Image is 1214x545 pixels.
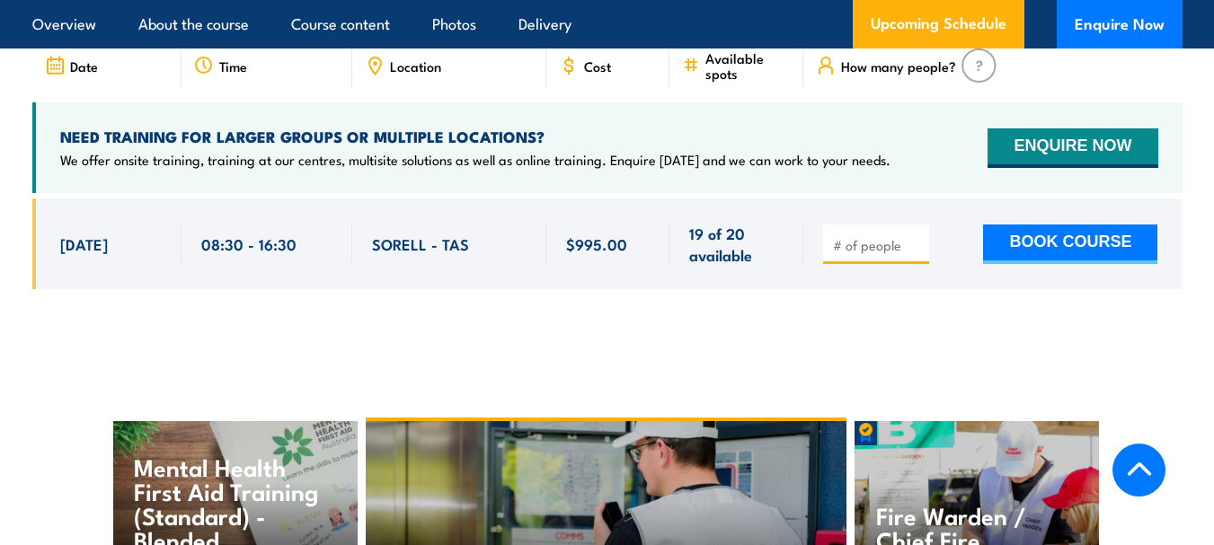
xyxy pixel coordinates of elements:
[584,58,611,74] span: Cost
[983,224,1157,264] button: BOOK COURSE
[219,58,247,74] span: Time
[201,233,297,254] span: 08:30 - 16:30
[70,58,98,74] span: Date
[833,236,923,254] input: # of people
[705,50,791,81] span: Available spots
[841,58,956,74] span: How many people?
[689,223,784,265] span: 19 of 20 available
[372,233,469,254] span: SORELL - TAS
[60,233,108,254] span: [DATE]
[566,233,627,254] span: $995.00
[390,58,441,74] span: Location
[988,128,1157,168] button: ENQUIRE NOW
[60,151,891,169] p: We offer onsite training, training at our centres, multisite solutions as well as online training...
[60,127,891,146] h4: NEED TRAINING FOR LARGER GROUPS OR MULTIPLE LOCATIONS?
